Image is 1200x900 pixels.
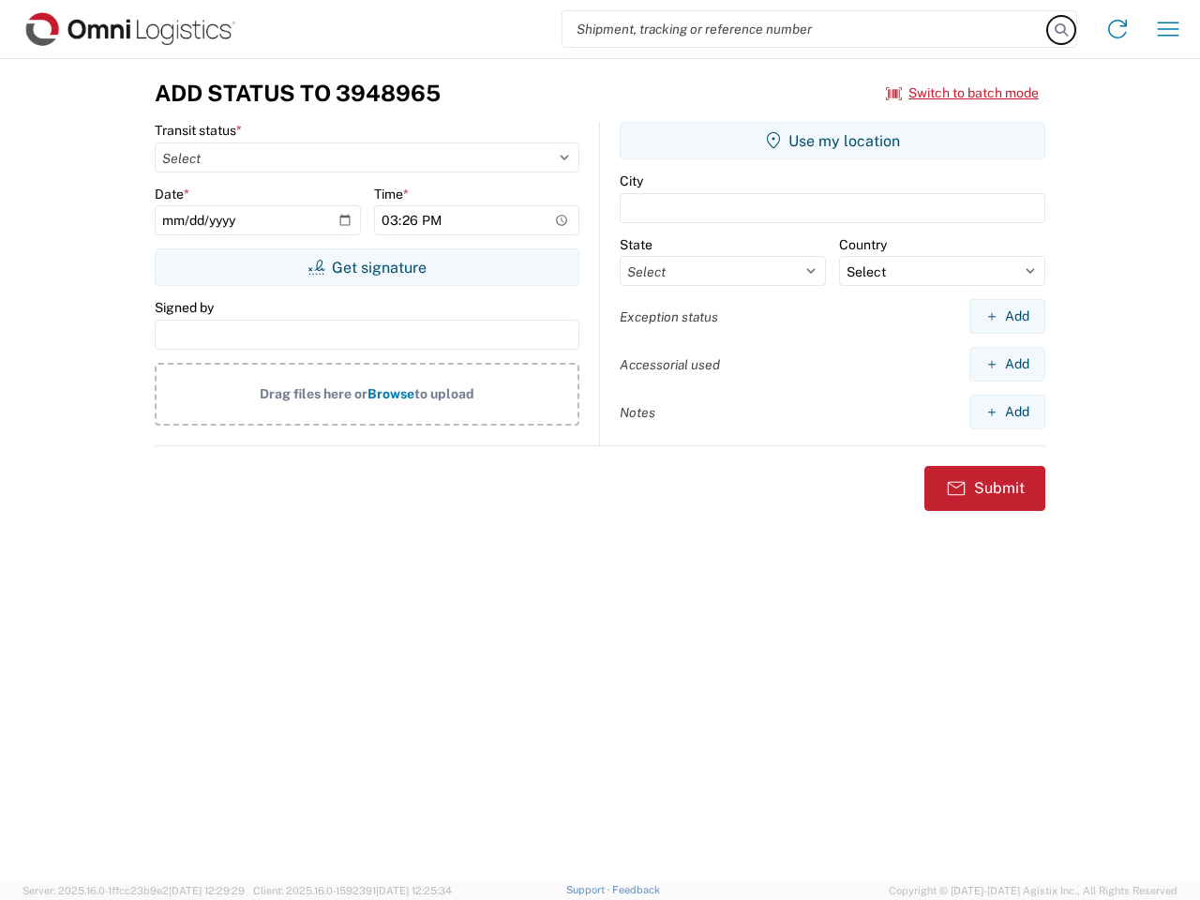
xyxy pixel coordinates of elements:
[839,236,887,253] label: Country
[969,395,1045,429] button: Add
[155,122,242,139] label: Transit status
[969,347,1045,382] button: Add
[886,78,1039,109] button: Switch to batch mode
[374,186,409,202] label: Time
[155,80,441,107] h3: Add Status to 3948965
[22,885,245,896] span: Server: 2025.16.0-1ffcc23b9e2
[562,11,1048,47] input: Shipment, tracking or reference number
[155,299,214,316] label: Signed by
[155,186,189,202] label: Date
[169,885,245,896] span: [DATE] 12:29:29
[889,882,1177,899] span: Copyright © [DATE]-[DATE] Agistix Inc., All Rights Reserved
[969,299,1045,334] button: Add
[924,466,1045,511] button: Submit
[155,248,579,286] button: Get signature
[620,356,720,373] label: Accessorial used
[376,885,452,896] span: [DATE] 12:25:34
[620,172,643,189] label: City
[260,386,367,401] span: Drag files here or
[566,884,613,895] a: Support
[414,386,474,401] span: to upload
[620,404,655,421] label: Notes
[367,386,414,401] span: Browse
[612,884,660,895] a: Feedback
[620,236,652,253] label: State
[253,885,452,896] span: Client: 2025.16.0-1592391
[620,308,718,325] label: Exception status
[620,122,1045,159] button: Use my location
